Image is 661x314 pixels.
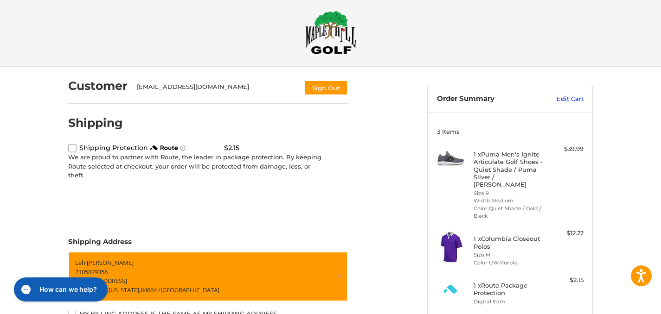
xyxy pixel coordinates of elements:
span: We are proud to partner with Route, the leader in package protection. By keeping Route selected a... [68,153,321,179]
div: $2.15 [224,143,239,153]
div: route shipping protection selector element [68,138,348,157]
h4: 1 x Columbia Closeout Polos [474,235,545,250]
span: 84664 / [141,286,160,294]
div: $39.99 [547,144,584,154]
h4: 1 x Route Package Protection [474,282,545,297]
li: Width Medium [474,197,545,205]
li: Size 9 [474,189,545,197]
li: Digital Item [474,298,545,306]
h2: Shipping [68,116,123,130]
li: Color Quiet Shade / Gold / Black [474,205,545,220]
iframe: Gorgias live chat messenger [9,274,110,305]
li: Color UW Purple [474,259,545,267]
li: Size M [474,251,545,259]
button: Sign Out [304,80,348,95]
div: [EMAIL_ADDRESS][DOMAIN_NAME] [137,82,295,95]
h2: Customer [68,79,128,93]
h3: Order Summary [437,94,537,104]
a: Enter or select a different address [68,251,348,301]
span: [GEOGRAPHIC_DATA] [160,286,219,294]
span: Learn more [180,145,186,151]
legend: Shipping Address [68,237,132,251]
h4: 1 x Puma Men's Ignite Articulate Golf Shoes - Quiet Shade / Puma Silver / [PERSON_NAME] [474,151,545,188]
h3: 3 Items [437,128,584,135]
span: [PERSON_NAME] [87,258,134,267]
div: $12.22 [547,229,584,238]
img: Maple Hill Golf [305,11,356,54]
a: Edit Cart [537,94,584,104]
span: 2105879356 [75,268,108,276]
span: [US_STATE], [109,286,141,294]
span: Shipping Protection [79,144,148,152]
div: $2.15 [547,276,584,285]
span: Lehi [75,258,87,267]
